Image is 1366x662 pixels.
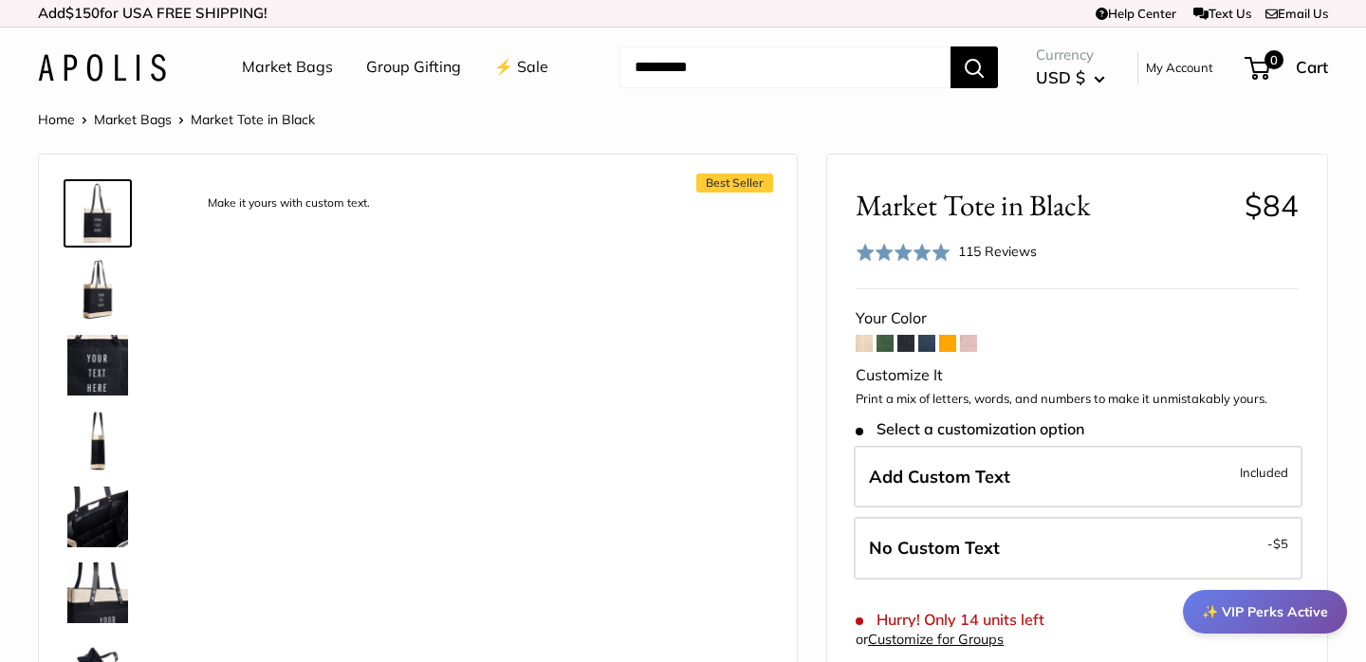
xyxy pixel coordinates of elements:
[64,255,132,323] a: Market Tote in Black
[696,174,773,193] span: Best Seller
[619,46,951,88] input: Search...
[64,179,132,248] a: description_Make it yours with custom text.
[856,420,1084,438] span: Select a customization option
[856,188,1230,223] span: Market Tote in Black
[64,331,132,399] a: description_Custom printed text with eco-friendly ink.
[366,53,461,82] a: Group Gifting
[856,304,1299,333] div: Your Color
[1096,6,1176,21] a: Help Center
[67,335,128,395] img: description_Custom printed text with eco-friendly ink.
[67,259,128,320] img: Market Tote in Black
[242,53,333,82] a: Market Bags
[1296,57,1328,77] span: Cart
[65,4,100,22] span: $150
[67,487,128,547] img: description_Inner pocket good for daily drivers.
[1264,50,1283,69] span: 0
[67,411,128,471] img: Market Tote in Black
[868,631,1004,648] a: Customize for Groups
[854,446,1302,508] label: Add Custom Text
[94,111,172,128] a: Market Bags
[38,107,315,132] nav: Breadcrumb
[1036,67,1085,87] span: USD $
[67,562,128,623] img: description_Super soft long leather handles.
[191,111,315,128] span: Market Tote in Black
[1267,532,1288,555] span: -
[856,627,1004,653] div: or
[1246,52,1328,83] a: 0 Cart
[869,466,1010,487] span: Add Custom Text
[198,191,379,216] div: Make it yours with custom text.
[64,559,132,627] a: description_Super soft long leather handles.
[67,183,128,244] img: description_Make it yours with custom text.
[856,390,1299,409] p: Print a mix of letters, words, and numbers to make it unmistakably yours.
[854,517,1302,579] label: Leave Blank
[1193,6,1251,21] a: Text Us
[869,537,1000,559] span: No Custom Text
[1183,590,1347,634] div: ✨ VIP Perks Active
[64,483,132,551] a: description_Inner pocket good for daily drivers.
[38,54,166,82] img: Apolis
[1036,63,1105,93] button: USD $
[856,611,1044,629] span: Hurry! Only 14 units left
[1240,461,1288,484] span: Included
[1146,56,1213,79] a: My Account
[856,361,1299,390] div: Customize It
[1273,536,1288,551] span: $5
[38,111,75,128] a: Home
[1265,6,1328,21] a: Email Us
[1036,42,1105,68] span: Currency
[64,407,132,475] a: Market Tote in Black
[494,53,548,82] a: ⚡️ Sale
[951,46,998,88] button: Search
[1245,187,1299,224] span: $84
[958,243,1037,260] span: 115 Reviews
